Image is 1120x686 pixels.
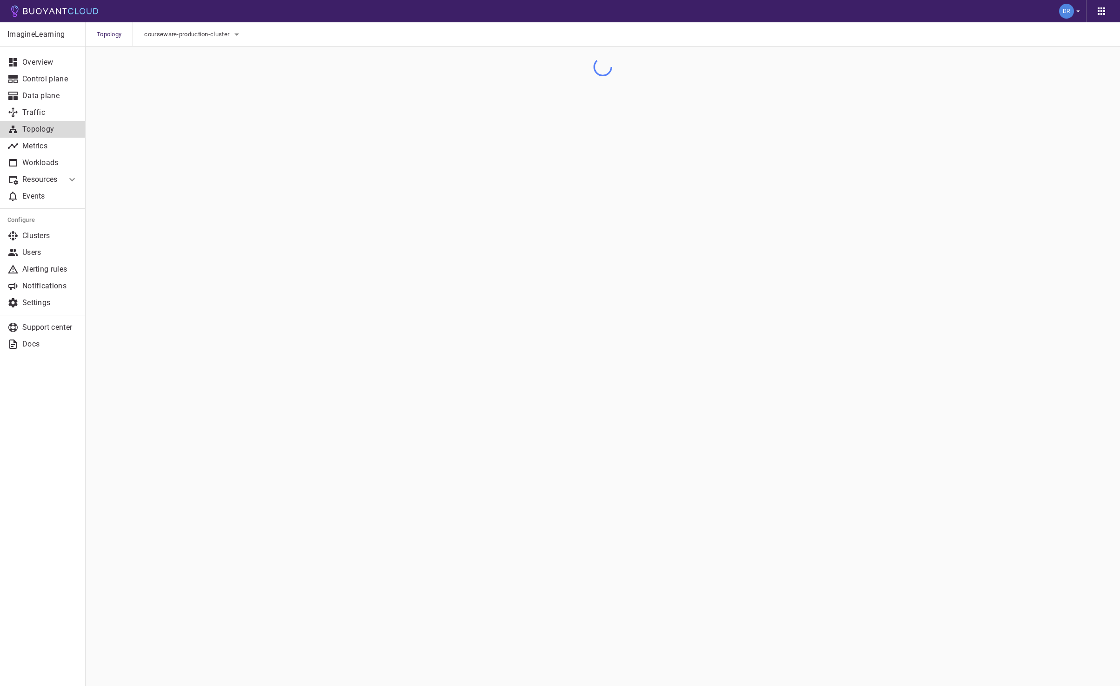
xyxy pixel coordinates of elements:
[22,323,78,332] p: Support center
[22,281,78,291] p: Notifications
[22,91,78,100] p: Data plane
[22,74,78,84] p: Control plane
[22,175,59,184] p: Resources
[22,340,78,349] p: Docs
[7,30,77,39] p: ImagineLearning
[144,31,231,38] span: courseware-production-cluster
[97,22,133,47] span: Topology
[7,216,78,224] h5: Configure
[1059,4,1074,19] img: Blake Romano
[22,125,78,134] p: Topology
[22,108,78,117] p: Traffic
[22,265,78,274] p: Alerting rules
[22,298,78,307] p: Settings
[22,58,78,67] p: Overview
[22,231,78,240] p: Clusters
[22,192,78,201] p: Events
[22,248,78,257] p: Users
[22,158,78,167] p: Workloads
[144,27,242,41] button: courseware-production-cluster
[22,141,78,151] p: Metrics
